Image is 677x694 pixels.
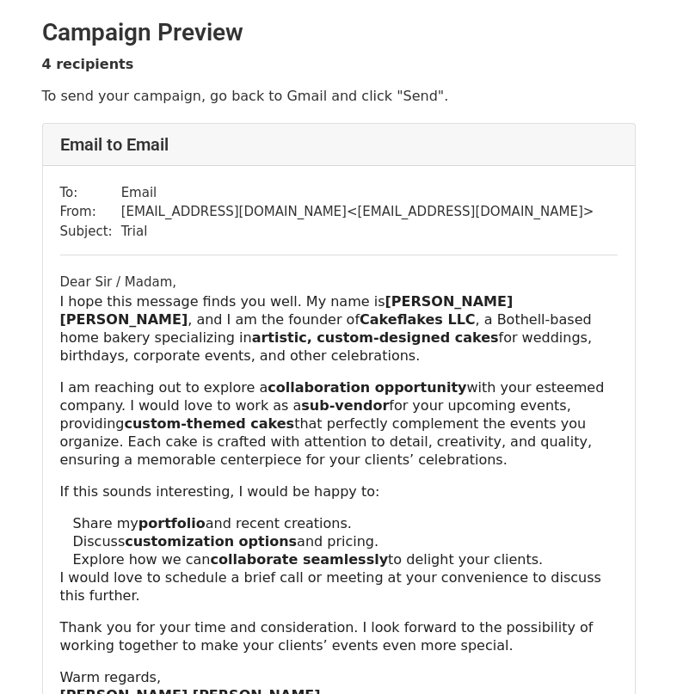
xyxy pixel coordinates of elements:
[73,550,618,568] p: Explore how we can to delight your clients.
[125,533,297,550] strong: customization options
[360,311,476,328] strong: Cakeflakes LLC
[60,183,121,203] td: To:
[42,87,636,105] p: To send your campaign, go back to Gmail and click "Send".
[60,134,618,155] h4: Email to Email
[60,202,121,222] td: From:
[301,397,389,414] strong: sub-vendor
[121,222,594,242] td: Trial
[60,482,618,501] p: If this sounds interesting, I would be happy to:
[60,273,618,292] div: Dear Sir / Madam,
[138,515,206,531] strong: portfolio
[268,379,466,396] strong: collaboration opportunity
[60,378,618,469] p: I am reaching out to explore a with your esteemed company. I would love to work as a for your upc...
[73,514,618,532] p: Share my and recent creations.
[60,293,514,328] strong: [PERSON_NAME] [PERSON_NAME]
[121,202,594,222] td: [EMAIL_ADDRESS][DOMAIN_NAME] < [EMAIL_ADDRESS][DOMAIN_NAME] >
[121,183,594,203] td: Email
[124,415,294,432] strong: custom-themed cakes
[60,568,618,605] p: I would love to schedule a brief call or meeting at your convenience to discuss this further.
[210,551,388,568] strong: collaborate seamlessly
[60,292,618,365] p: I hope this message finds you well. My name is , and I am the founder of , a Bothell-based home b...
[73,532,618,550] p: Discuss and pricing.
[60,618,618,654] p: Thank you for your time and consideration. I look forward to the possibility of working together ...
[42,56,134,72] strong: 4 recipients
[252,329,499,346] strong: artistic, custom-designed cakes
[60,222,121,242] td: Subject:
[42,18,636,47] h2: Campaign Preview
